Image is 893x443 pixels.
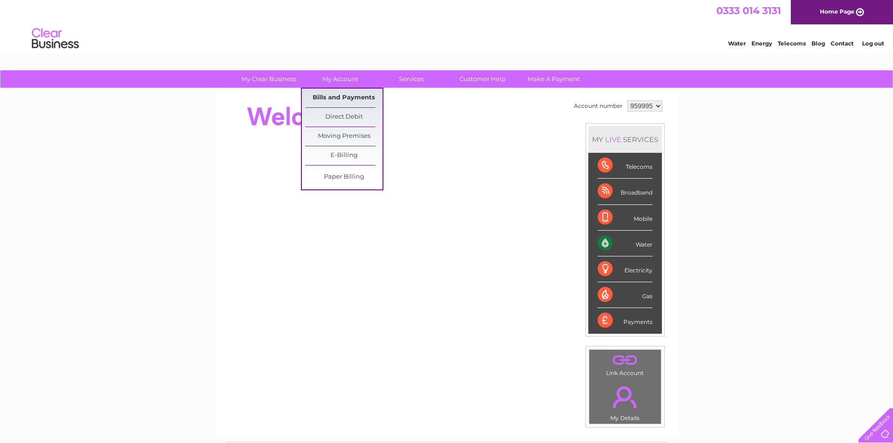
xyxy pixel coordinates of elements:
div: Payments [598,308,653,333]
div: Telecoms [598,153,653,179]
a: Log out [862,40,884,47]
td: Link Account [589,349,661,379]
div: Clear Business is a trading name of Verastar Limited (registered in [GEOGRAPHIC_DATA] No. 3667643... [225,5,668,45]
a: E-Billing [305,146,383,165]
td: Account number [571,98,625,114]
div: LIVE [603,135,623,144]
a: Water [728,40,746,47]
div: MY SERVICES [588,126,662,153]
a: Moving Premises [305,127,383,146]
div: Water [598,231,653,256]
div: Broadband [598,179,653,204]
a: Customer Help [444,70,521,88]
a: Services [373,70,450,88]
a: 0333 014 3131 [716,5,781,16]
a: Telecoms [778,40,806,47]
a: Contact [831,40,854,47]
a: My Clear Business [230,70,308,88]
a: . [592,381,659,413]
img: logo.png [31,24,79,53]
a: Bills and Payments [305,89,383,107]
a: Blog [811,40,825,47]
td: My Details [589,378,661,424]
a: . [592,352,659,368]
div: Mobile [598,205,653,231]
a: Paper Billing [305,168,383,187]
a: Energy [751,40,772,47]
a: My Account [301,70,379,88]
a: Direct Debit [305,108,383,127]
a: Make A Payment [515,70,593,88]
div: Gas [598,282,653,308]
div: Electricity [598,256,653,282]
